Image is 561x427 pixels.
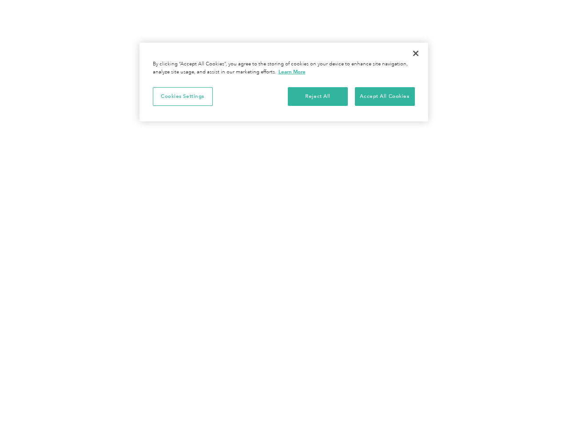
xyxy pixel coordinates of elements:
div: Privacy [139,43,428,121]
button: Cookies Settings [153,87,213,106]
button: Accept All Cookies [355,87,415,106]
a: More information about your privacy, opens in a new tab [279,68,306,75]
button: Close [406,44,426,63]
div: By clicking “Accept All Cookies”, you agree to the storing of cookies on your device to enhance s... [153,60,415,76]
div: Cookie banner [139,43,428,121]
button: Reject All [288,87,348,106]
